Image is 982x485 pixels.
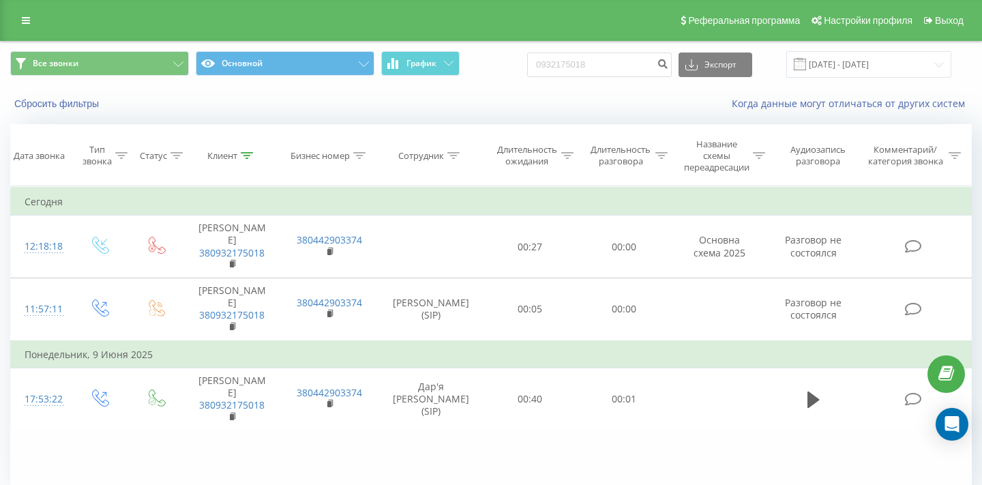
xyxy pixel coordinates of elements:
[11,188,972,216] td: Сегодня
[935,15,964,26] span: Выход
[25,296,57,323] div: 11:57:11
[14,150,65,162] div: Дата звонка
[732,97,972,110] a: Когда данные могут отличаться от других систем
[589,145,652,168] div: Длительность разговора
[83,145,112,168] div: Тип звонка
[683,138,749,173] div: Название схемы переадресации
[140,150,167,162] div: Статус
[11,341,972,368] td: Понедельник, 9 Июня 2025
[577,368,671,430] td: 00:01
[527,53,672,77] input: Поиск по номеру
[196,51,374,76] button: Основной
[183,368,281,430] td: [PERSON_NAME]
[207,150,237,162] div: Клиент
[824,15,912,26] span: Настройки профиля
[297,296,362,309] a: 380442903374
[378,278,483,341] td: [PERSON_NAME] (SIP)
[10,98,106,110] button: Сбросить фильтры
[936,408,968,441] div: Open Intercom Messenger
[688,15,800,26] span: Реферальная программа
[378,368,483,430] td: Дар'я [PERSON_NAME] (SIP)
[297,386,362,399] a: 380442903374
[199,308,265,321] a: 380932175018
[781,145,855,168] div: Аудиозапись разговора
[785,296,842,321] span: Разговор не состоялся
[183,216,281,278] td: [PERSON_NAME]
[25,233,57,260] div: 12:18:18
[865,145,945,168] div: Комментарий/категория звонка
[33,58,78,69] span: Все звонки
[406,59,436,68] span: График
[577,278,671,341] td: 00:00
[483,278,578,341] td: 00:05
[671,216,769,278] td: Основна схема 2025
[483,368,578,430] td: 00:40
[398,150,444,162] div: Сотрудник
[381,51,460,76] button: График
[679,53,752,77] button: Экспорт
[577,216,671,278] td: 00:00
[183,278,281,341] td: [PERSON_NAME]
[496,145,559,168] div: Длительность ожидания
[199,398,265,411] a: 380932175018
[483,216,578,278] td: 00:27
[25,386,57,413] div: 17:53:22
[291,150,350,162] div: Бизнес номер
[297,233,362,246] a: 380442903374
[785,233,842,259] span: Разговор не состоялся
[10,51,189,76] button: Все звонки
[199,246,265,259] a: 380932175018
